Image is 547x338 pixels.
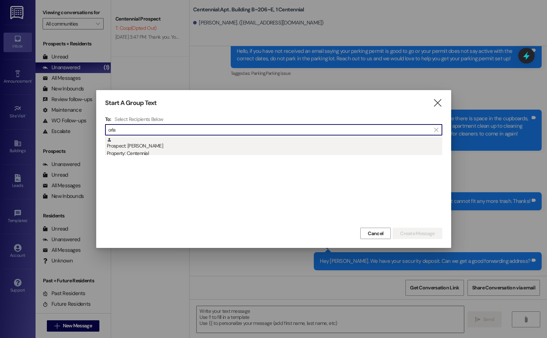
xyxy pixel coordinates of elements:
[400,230,434,237] span: Create Message
[105,137,442,155] div: Prospect: [PERSON_NAME]Property: Centennial
[105,99,157,107] h3: Start A Group Text
[108,125,431,135] input: Search for any contact or apartment
[115,116,163,122] h4: Select Recipients Below
[433,99,442,107] i: 
[107,137,442,157] div: Prospect: [PERSON_NAME]
[360,228,391,239] button: Cancel
[368,230,383,237] span: Cancel
[434,127,438,133] i: 
[107,150,442,157] div: Property: Centennial
[431,124,442,135] button: Clear text
[393,228,442,239] button: Create Message
[105,116,111,122] h3: To:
